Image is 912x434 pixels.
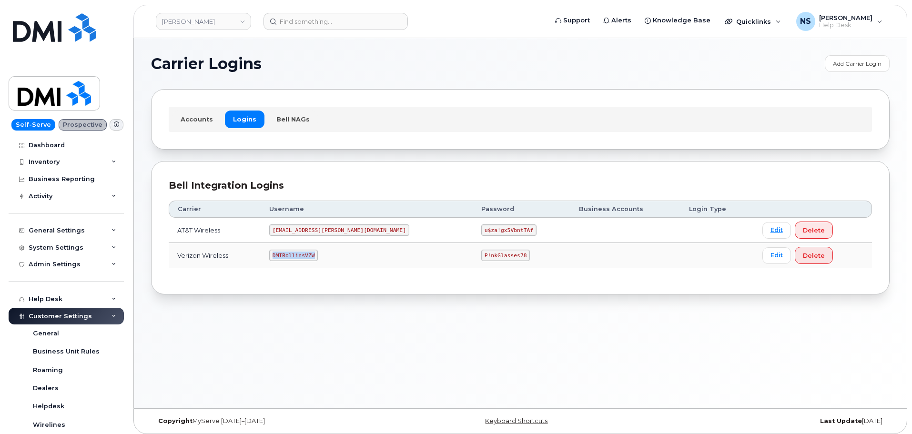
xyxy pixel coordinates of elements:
[473,201,570,218] th: Password
[158,417,193,424] strong: Copyright
[803,251,825,260] span: Delete
[261,201,473,218] th: Username
[269,250,318,261] code: DMIRollinsVZW
[570,201,680,218] th: Business Accounts
[151,57,262,71] span: Carrier Logins
[481,224,537,236] code: u$za!gx5VbntTAf
[825,55,890,72] a: Add Carrier Login
[481,250,530,261] code: P!nkGlasses78
[795,247,833,264] button: Delete
[803,226,825,235] span: Delete
[485,417,547,424] a: Keyboard Shortcuts
[169,243,261,268] td: Verizon Wireless
[762,247,791,264] a: Edit
[225,111,264,128] a: Logins
[268,111,318,128] a: Bell NAGs
[820,417,862,424] strong: Last Update
[795,222,833,239] button: Delete
[169,218,261,243] td: AT&T Wireless
[643,417,890,425] div: [DATE]
[269,224,409,236] code: [EMAIL_ADDRESS][PERSON_NAME][DOMAIN_NAME]
[169,201,261,218] th: Carrier
[680,201,754,218] th: Login Type
[172,111,221,128] a: Accounts
[151,417,397,425] div: MyServe [DATE]–[DATE]
[762,222,791,239] a: Edit
[169,179,872,192] div: Bell Integration Logins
